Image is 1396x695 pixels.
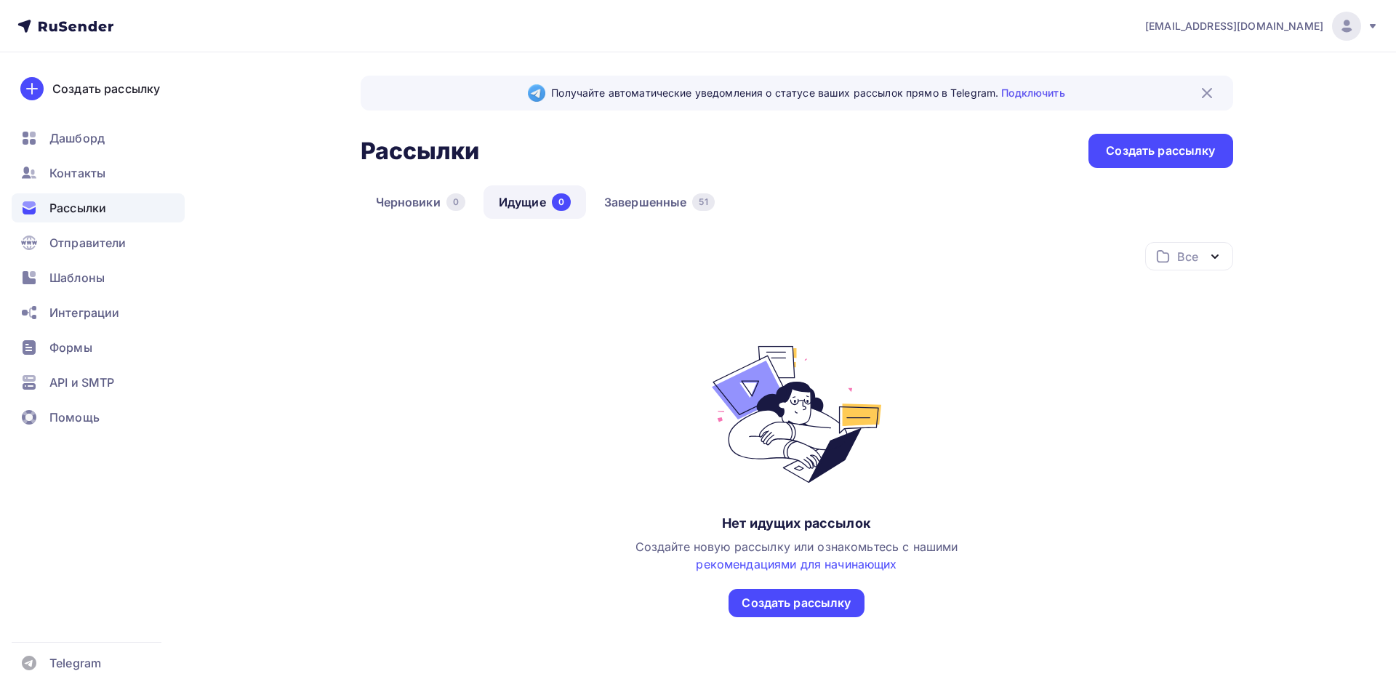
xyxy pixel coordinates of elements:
button: Все [1145,242,1233,270]
div: Создать рассылку [742,595,851,611]
span: API и SMTP [49,374,114,391]
a: Формы [12,333,185,362]
div: Создать рассылку [1106,142,1215,159]
span: Помощь [49,409,100,426]
a: Идущие0 [484,185,586,219]
div: Создать рассылку [52,80,160,97]
span: Формы [49,339,92,356]
div: Нет идущих рассылок [722,515,871,532]
a: Отправители [12,228,185,257]
span: Создайте новую рассылку или ознакомьтесь с нашими [635,539,958,571]
span: Контакты [49,164,105,182]
div: 51 [692,193,714,211]
a: Контакты [12,158,185,188]
h2: Рассылки [361,137,480,166]
span: Рассылки [49,199,106,217]
a: рекомендациями для начинающих [696,557,896,571]
a: Черновики0 [361,185,481,219]
a: Дашборд [12,124,185,153]
img: Telegram [528,84,545,102]
span: Отправители [49,234,127,252]
div: 0 [552,193,571,211]
a: Рассылки [12,193,185,222]
span: [EMAIL_ADDRESS][DOMAIN_NAME] [1145,19,1323,33]
div: 0 [446,193,465,211]
a: Завершенные51 [589,185,730,219]
span: Дашборд [49,129,105,147]
a: Шаблоны [12,263,185,292]
a: [EMAIL_ADDRESS][DOMAIN_NAME] [1145,12,1379,41]
span: Получайте автоматические уведомления о статусе ваших рассылок прямо в Telegram. [551,86,1064,100]
a: Подключить [1001,87,1064,99]
div: Все [1177,248,1198,265]
span: Шаблоны [49,269,105,286]
span: Telegram [49,654,101,672]
span: Интеграции [49,304,119,321]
